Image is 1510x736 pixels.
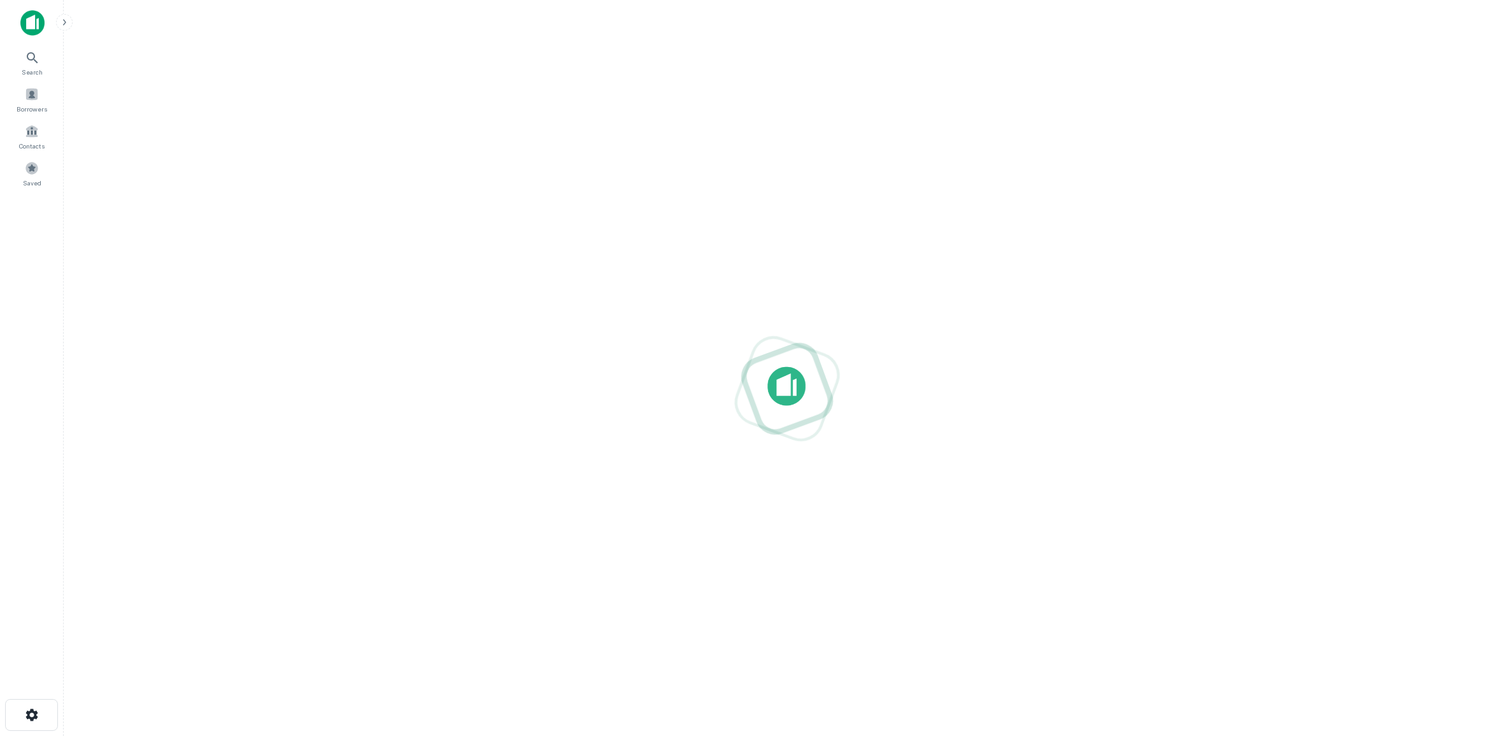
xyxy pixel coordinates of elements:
[23,178,41,188] span: Saved
[4,82,60,117] a: Borrowers
[4,156,60,191] a: Saved
[17,104,47,114] span: Borrowers
[22,67,43,77] span: Search
[4,45,60,80] a: Search
[19,141,45,151] span: Contacts
[4,119,60,154] a: Contacts
[1446,634,1510,695] iframe: Chat Widget
[20,10,45,36] img: capitalize-icon.png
